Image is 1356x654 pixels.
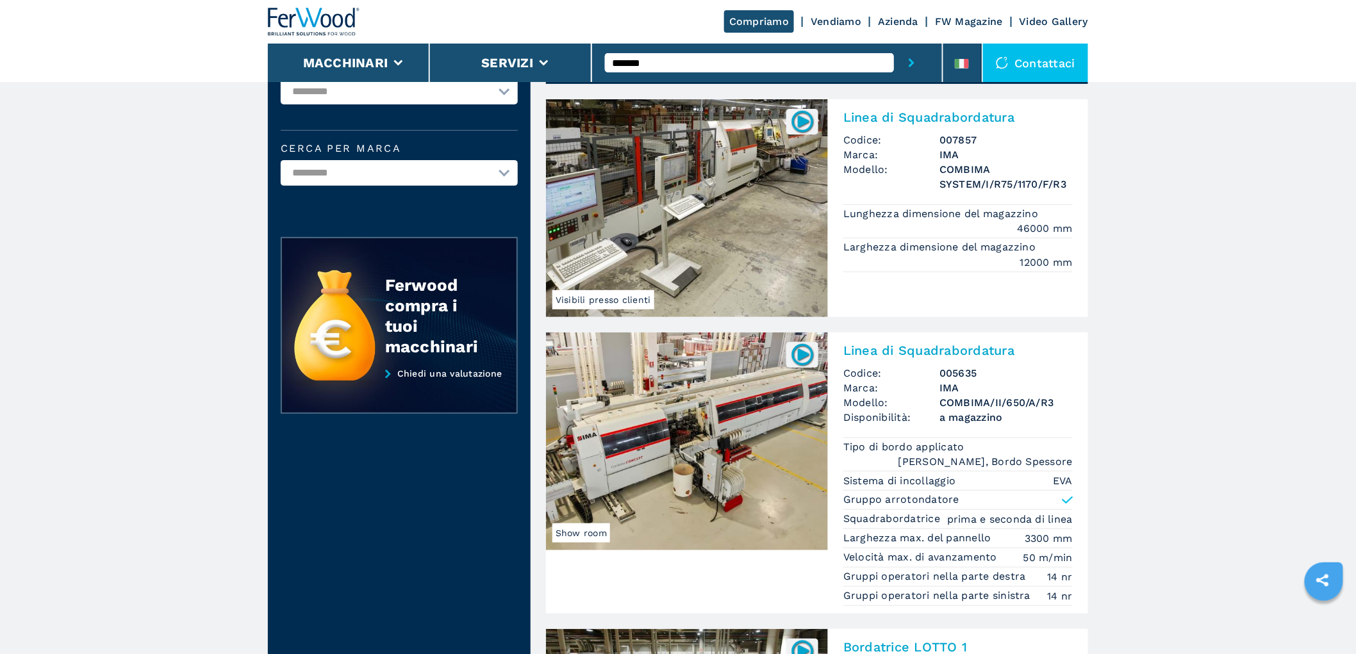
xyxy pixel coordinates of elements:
[843,147,939,162] span: Marca:
[878,15,918,28] a: Azienda
[843,162,939,192] span: Modello:
[546,332,1088,614] a: Linea di Squadrabordatura IMA COMBIMA/II/650/A/R3Show room005635Linea di SquadrabordaturaCodice:0...
[843,207,1042,221] p: Lunghezza dimensione del magazzino
[843,133,939,147] span: Codice:
[724,10,794,33] a: Compriamo
[1023,550,1073,565] em: 50 m/min
[939,147,1073,162] h3: IMA
[811,15,861,28] a: Vendiamo
[546,332,828,550] img: Linea di Squadrabordatura IMA COMBIMA/II/650/A/R3
[1017,221,1073,236] em: 46000 mm
[843,531,995,545] p: Larghezza max. del pannello
[939,410,1073,425] span: a magazzino
[1020,15,1088,28] a: Video Gallery
[843,410,939,425] span: Disponibilità:
[843,512,944,526] p: Squadrabordatrice
[843,589,1034,603] p: Gruppi operatori nella parte sinistra
[546,99,828,317] img: Linea di Squadrabordatura IMA COMBIMA SYSTEM/I/R75/1170/F/R3
[790,109,815,134] img: 007857
[385,275,492,357] div: Ferwood compra i tuoi macchinari
[552,523,610,543] span: Show room
[939,133,1073,147] h3: 007857
[939,380,1073,395] h3: IMA
[843,366,939,380] span: Codice:
[996,56,1009,69] img: Contattaci
[281,143,518,154] label: Cerca per marca
[481,55,533,70] button: Servizi
[281,368,518,414] a: Chiedi una valutazione
[843,493,959,507] p: Gruppo arrotondatore
[790,342,815,367] img: 005635
[939,366,1073,380] h3: 005635
[935,15,1003,28] a: FW Magazine
[843,569,1029,584] p: Gruppi operatori nella parte destra
[843,395,939,410] span: Modello:
[268,8,360,36] img: Ferwood
[552,290,654,309] span: Visibili presso clienti
[1020,255,1073,270] em: 12000 mm
[546,99,1088,317] a: Linea di Squadrabordatura IMA COMBIMA SYSTEM/I/R75/1170/F/R3Visibili presso clienti007857Linea di...
[1307,564,1339,596] a: sharethis
[939,395,1073,410] h3: COMBIMA/II/650/A/R3
[1048,589,1073,603] em: 14 nr
[1025,531,1073,546] em: 3300 mm
[1302,596,1346,644] iframe: Chat
[843,474,959,488] p: Sistema di incollaggio
[1053,473,1073,488] em: EVA
[843,380,939,395] span: Marca:
[303,55,388,70] button: Macchinari
[843,240,1039,254] p: Larghezza dimensione del magazzino
[1048,569,1073,584] em: 14 nr
[898,454,1073,469] em: [PERSON_NAME], Bordo Spessore
[843,550,1000,564] p: Velocità max. di avanzamento
[947,512,1073,527] em: prima e seconda di linea
[843,440,968,454] p: Tipo di bordo applicato
[843,343,1073,358] h2: Linea di Squadrabordatura
[939,162,1073,192] h3: COMBIMA SYSTEM/I/R75/1170/F/R3
[843,110,1073,125] h2: Linea di Squadrabordatura
[983,44,1089,82] div: Contattaci
[894,44,929,82] button: submit-button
